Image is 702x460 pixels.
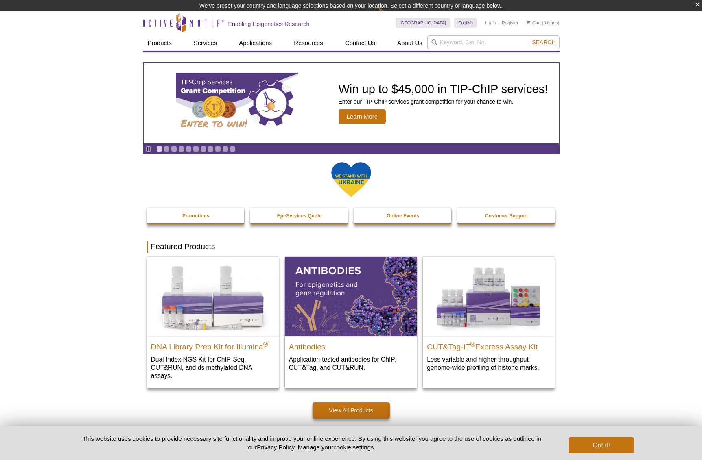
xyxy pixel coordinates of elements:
[457,208,556,223] a: Customer Support
[485,213,528,219] strong: Customer Support
[285,257,417,336] img: All Antibodies
[485,20,496,26] a: Login
[289,339,413,351] h2: Antibodies
[331,161,372,197] img: We Stand With Ukraine
[144,63,559,143] article: TIP-ChIP Services Grant Competition
[527,20,541,26] a: Cart
[193,146,199,152] a: Go to slide 6
[263,341,268,348] sup: ®
[250,208,349,223] a: Epi-Services Quote
[532,39,555,46] span: Search
[378,6,400,25] img: Change Here
[454,18,477,28] a: English
[527,20,530,24] img: Your Cart
[289,35,328,51] a: Resources
[147,257,279,388] a: DNA Library Prep Kit for Illumina DNA Library Prep Kit for Illumina® Dual Index NGS Kit for ChIP-...
[527,18,560,28] li: (0 items)
[147,208,245,223] a: Promotions
[151,339,275,351] h2: DNA Library Prep Kit for Illumina
[68,434,555,451] p: This website uses cookies to provide necessary site functionality and improve your online experie...
[189,35,222,51] a: Services
[145,146,151,152] a: Toggle autoplay
[176,73,298,134] img: TIP-ChIP Services Grant Competition
[502,20,518,26] a: Register
[208,146,214,152] a: Go to slide 8
[340,35,380,51] a: Contact Us
[289,355,413,372] p: Application-tested antibodies for ChIP, CUT&Tag, and CUT&RUN.
[182,213,210,219] strong: Promotions
[178,146,184,152] a: Go to slide 4
[222,146,228,152] a: Go to slide 10
[499,18,500,28] li: |
[156,146,162,152] a: Go to slide 1
[423,257,555,380] a: CUT&Tag-IT® Express Assay Kit CUT&Tag-IT®Express Assay Kit Less variable and higher-throughput ge...
[339,109,386,124] span: Learn More
[339,83,548,95] h2: Win up to $45,000 in TIP-ChIP services!
[151,355,275,380] p: Dual Index NGS Kit for ChIP-Seq, CUT&RUN, and ds methylated DNA assays.
[427,355,551,372] p: Less variable and higher-throughput genome-wide profiling of histone marks​.
[257,444,294,451] a: Privacy Policy
[427,339,551,351] h2: CUT&Tag-IT Express Assay Kit
[396,18,451,28] a: [GEOGRAPHIC_DATA]
[200,146,206,152] a: Go to slide 7
[171,146,177,152] a: Go to slide 3
[392,35,427,51] a: About Us
[470,341,475,348] sup: ®
[285,257,417,380] a: All Antibodies Antibodies Application-tested antibodies for ChIP, CUT&Tag, and CUT&RUN.
[147,257,279,336] img: DNA Library Prep Kit for Illumina
[333,444,374,451] button: cookie settings
[228,20,310,28] h2: Enabling Epigenetics Research
[230,146,236,152] a: Go to slide 11
[339,98,548,105] p: Enter our TIP-ChIP services grant competition for your chance to win.
[354,208,453,223] a: Online Events
[234,35,277,51] a: Applications
[569,437,634,453] button: Got it!
[147,241,555,253] h2: Featured Products
[427,35,560,49] input: Keyword, Cat. No.
[143,35,177,51] a: Products
[387,213,419,219] strong: Online Events
[277,213,322,219] strong: Epi-Services Quote
[423,257,555,336] img: CUT&Tag-IT® Express Assay Kit
[164,146,170,152] a: Go to slide 2
[529,39,558,46] button: Search
[186,146,192,152] a: Go to slide 5
[144,63,559,143] a: TIP-ChIP Services Grant Competition Win up to $45,000 in TIP-ChIP services! Enter our TIP-ChIP se...
[313,402,390,419] a: View All Products
[215,146,221,152] a: Go to slide 9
